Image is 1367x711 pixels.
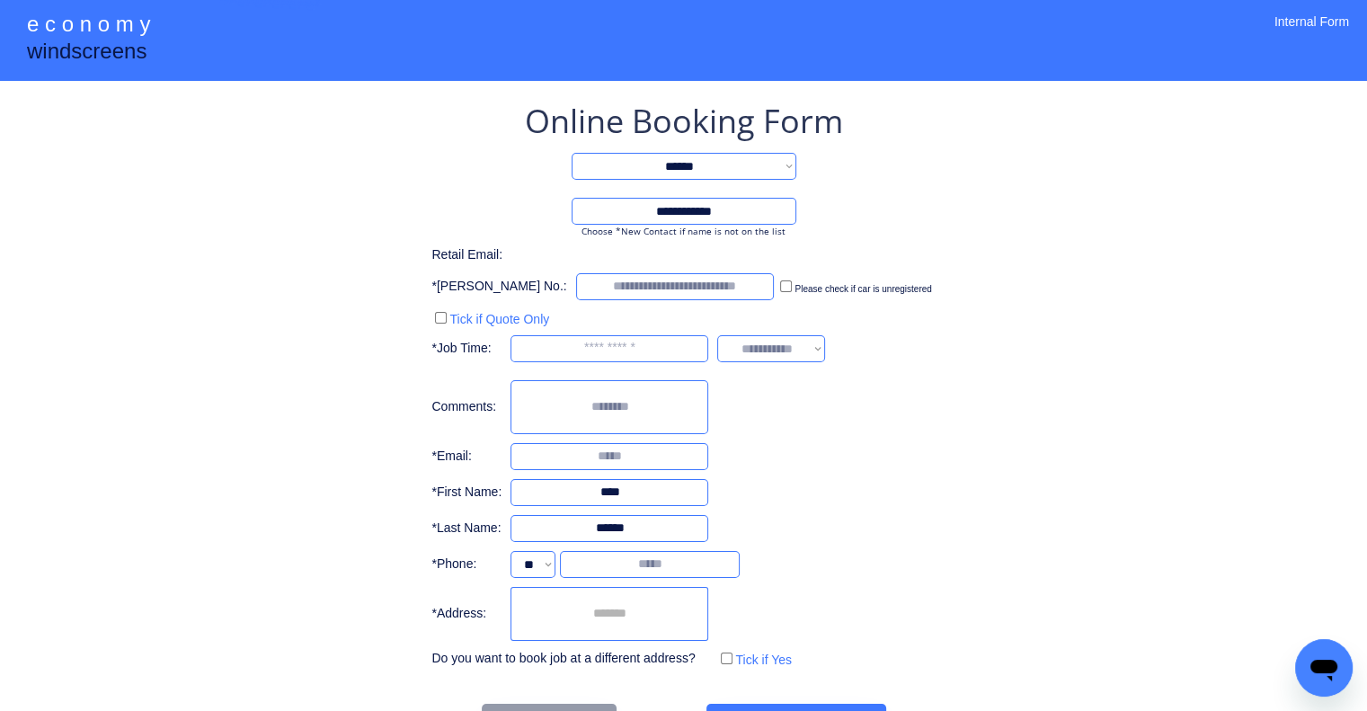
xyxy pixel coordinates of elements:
[431,278,566,296] div: *[PERSON_NAME] No.:
[572,225,796,237] div: Choose *New Contact if name is not on the list
[431,555,502,573] div: *Phone:
[431,448,502,466] div: *Email:
[794,284,931,294] label: Please check if car is unregistered
[431,398,502,416] div: Comments:
[431,605,502,623] div: *Address:
[431,340,502,358] div: *Job Time:
[431,650,708,668] div: Do you want to book job at a different address?
[27,36,146,71] div: windscreens
[449,312,549,326] label: Tick if Quote Only
[1295,639,1353,697] iframe: Button to launch messaging window
[525,99,843,144] div: Online Booking Form
[27,9,150,43] div: e c o n o m y
[431,246,521,264] div: Retail Email:
[431,484,502,502] div: *First Name:
[431,520,502,538] div: *Last Name:
[735,653,792,667] label: Tick if Yes
[1274,13,1349,54] div: Internal Form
